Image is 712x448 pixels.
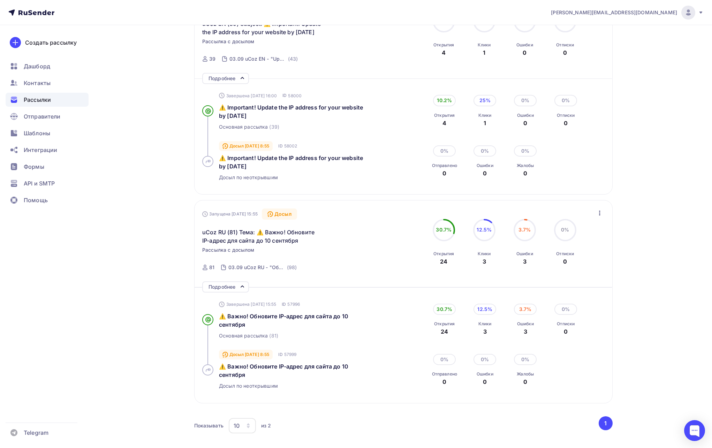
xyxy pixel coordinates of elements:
a: [PERSON_NAME][EMAIL_ADDRESS][DOMAIN_NAME] [551,6,704,20]
span: Завершена [DATE] 16:00 [226,93,277,99]
div: (43) [288,55,298,62]
div: из 2 [261,422,271,429]
div: 24 [440,257,447,266]
a: Отправители [6,109,89,123]
a: ⚠️ Important! Update the IP address for your website by [DATE] [219,103,378,120]
div: Открытия [433,251,454,257]
div: 0% [474,354,496,365]
div: 0 [523,48,527,57]
span: Рассылка с досылом [202,38,255,45]
span: (81) [269,332,278,339]
span: ID [278,143,282,150]
a: 03.09 uCoz EN - "Update IP-address for website" (43) [229,53,298,64]
button: Go to page 1 [599,416,613,430]
span: 0% [561,227,569,233]
div: 0 [477,169,493,177]
span: 57999 [284,351,297,357]
div: 3 [483,257,486,266]
a: Контакты [6,76,89,90]
div: Запущена [DATE] 15:55 [202,211,258,217]
a: Дашборд [6,59,89,73]
div: Досыл [DATE] 8:55 [219,350,273,359]
span: Формы [24,162,44,171]
div: Создать рассылку [25,38,77,47]
span: Досыл по неоткрывшим [219,174,278,181]
span: Досыл по неоткрывшим [219,382,278,389]
div: Отправлено [432,163,457,168]
span: Помощь [24,196,48,204]
div: Клики [478,113,491,118]
div: Подробнее [209,283,235,291]
div: 0% [514,354,537,365]
span: [PERSON_NAME][EMAIL_ADDRESS][DOMAIN_NAME] [551,9,677,16]
span: ID [278,351,282,358]
div: 0 [517,169,534,177]
div: 0 [477,378,493,386]
div: Отправлено [432,371,457,377]
div: Ошибки [477,371,493,377]
div: 10.2% [433,95,456,106]
a: ⚠️ Важно! Обновите IP-адрес для сайта до 10 сентября [219,312,378,329]
div: Ошибки [477,163,493,168]
div: (98) [287,264,297,271]
span: ⚠️ Важно! Обновите IP-адрес для сайта до 10 сентября [219,313,348,328]
span: (39) [269,123,279,130]
div: 39 [209,55,215,62]
div: Открытия [434,321,455,327]
span: Telegram [24,428,48,437]
div: Открытия [433,42,454,48]
span: ⚠️ Important! Update the IP address for your website by [DATE] [219,154,363,170]
div: 25% [474,95,496,106]
div: 3.7% [514,304,537,315]
a: Шаблоны [6,126,89,140]
span: Рассылка с досылом [202,246,255,253]
div: 0 [432,169,457,177]
div: Ошибки [517,321,534,327]
span: Отправители [24,112,61,121]
span: Основная рассылка [219,123,268,130]
div: 3 [478,327,491,336]
div: 3 [523,257,527,266]
div: Досыл [DATE] 8:55 [219,141,273,151]
ul: Pagination [597,416,613,430]
a: ⚠️ Important! Update the IP address for your website by [DATE] [219,154,378,170]
div: Ошибки [516,251,533,257]
div: 4 [434,119,455,127]
span: ID [282,92,287,99]
div: Ошибки [517,113,534,118]
span: Шаблоны [24,129,50,137]
div: 0 [517,378,534,386]
div: Отписки [557,321,575,327]
div: Отписки [556,42,574,48]
a: Рассылки [6,93,89,107]
div: Досыл [262,208,297,220]
span: Завершена [DATE] 15:55 [226,301,276,307]
div: Подробнее [209,74,235,83]
div: Ошибки [516,42,533,48]
div: 30.7% [433,304,456,315]
div: 0 [517,119,534,127]
div: 0% [514,95,537,106]
div: 81 [209,264,214,271]
div: 03.09 uCoz RU - "Обновите IP-адрес для сайта" [228,264,285,271]
span: uCoz EN (39) Subject: ⚠️ Important! Update the IP address for your website by [DATE] [202,20,322,36]
a: ⚠️ Важно! Обновите IP-адрес для сайта до 10 сентября [219,362,378,379]
span: 57996 [287,301,300,307]
span: Интеграции [24,146,57,154]
span: ID [282,301,286,308]
div: Отписки [556,251,574,257]
div: 0 [563,257,567,266]
span: Контакты [24,79,51,87]
div: Отписки [557,113,575,118]
div: Клики [478,251,491,257]
span: 12.5% [477,227,492,233]
div: 0 [557,119,575,127]
div: Клики [478,321,491,327]
div: 0 [563,48,567,57]
span: Рассылки [24,96,51,104]
span: API и SMTP [24,179,55,188]
div: 24 [434,327,455,336]
div: 0% [433,145,456,157]
div: Жалобы [517,163,534,168]
div: 4 [442,48,446,57]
